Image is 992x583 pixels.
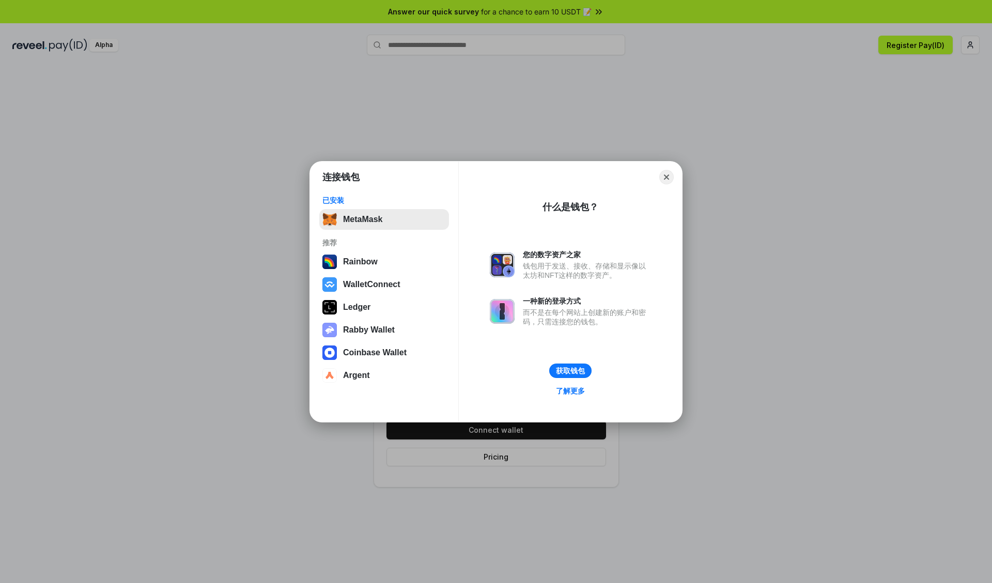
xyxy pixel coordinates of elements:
[343,348,407,357] div: Coinbase Wallet
[319,251,449,272] button: Rainbow
[343,325,395,335] div: Rabby Wallet
[523,261,651,280] div: 钱包用于发送、接收、存储和显示像以太坊和NFT这样的数字资产。
[343,371,370,380] div: Argent
[319,320,449,340] button: Rabby Wallet
[322,368,337,383] img: svg+xml,%3Csvg%20width%3D%2228%22%20height%3D%2228%22%20viewBox%3D%220%200%2028%2028%22%20fill%3D...
[550,384,591,398] a: 了解更多
[322,238,446,247] div: 推荐
[322,212,337,227] img: svg+xml,%3Csvg%20fill%3D%22none%22%20height%3D%2233%22%20viewBox%3D%220%200%2035%2033%22%20width%...
[322,255,337,269] img: svg+xml,%3Csvg%20width%3D%22120%22%20height%3D%22120%22%20viewBox%3D%220%200%20120%20120%22%20fil...
[319,274,449,295] button: WalletConnect
[556,386,585,396] div: 了解更多
[523,308,651,326] div: 而不是在每个网站上创建新的账户和密码，只需连接您的钱包。
[343,215,382,224] div: MetaMask
[322,171,360,183] h1: 连接钱包
[319,209,449,230] button: MetaMask
[549,364,592,378] button: 获取钱包
[343,257,378,266] div: Rainbow
[322,323,337,337] img: svg+xml,%3Csvg%20xmlns%3D%22http%3A%2F%2Fwww.w3.org%2F2000%2Fsvg%22%20fill%3D%22none%22%20viewBox...
[322,300,337,314] img: svg+xml,%3Csvg%20xmlns%3D%22http%3A%2F%2Fwww.w3.org%2F2000%2Fsvg%22%20width%3D%2228%22%20height%3...
[523,250,651,259] div: 您的数字资产之家
[542,201,598,213] div: 什么是钱包？
[343,303,370,312] div: Ledger
[659,170,674,184] button: Close
[343,280,400,289] div: WalletConnect
[322,196,446,205] div: 已安装
[319,297,449,318] button: Ledger
[319,342,449,363] button: Coinbase Wallet
[556,366,585,375] div: 获取钱包
[322,345,337,360] img: svg+xml,%3Csvg%20width%3D%2228%22%20height%3D%2228%22%20viewBox%3D%220%200%2028%2028%22%20fill%3D...
[523,296,651,306] div: 一种新的登录方式
[319,365,449,386] button: Argent
[490,299,515,324] img: svg+xml,%3Csvg%20xmlns%3D%22http%3A%2F%2Fwww.w3.org%2F2000%2Fsvg%22%20fill%3D%22none%22%20viewBox...
[490,253,515,277] img: svg+xml,%3Csvg%20xmlns%3D%22http%3A%2F%2Fwww.w3.org%2F2000%2Fsvg%22%20fill%3D%22none%22%20viewBox...
[322,277,337,292] img: svg+xml,%3Csvg%20width%3D%2228%22%20height%3D%2228%22%20viewBox%3D%220%200%2028%2028%22%20fill%3D...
